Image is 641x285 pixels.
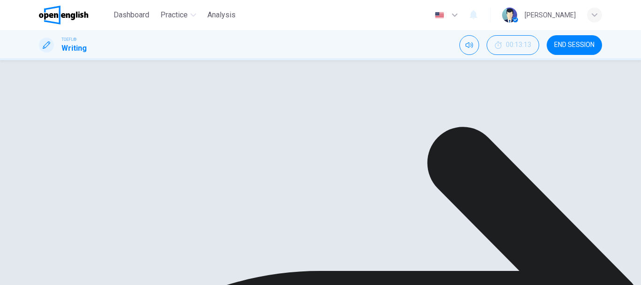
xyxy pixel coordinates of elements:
[434,12,445,19] img: en
[39,6,110,24] a: OpenEnglish logo
[39,6,88,24] img: OpenEnglish logo
[459,35,479,55] div: Mute
[110,7,153,23] button: Dashboard
[525,9,576,21] div: [PERSON_NAME]
[114,9,149,21] span: Dashboard
[61,43,87,54] h1: Writing
[160,9,188,21] span: Practice
[487,35,539,55] div: Hide
[502,8,517,23] img: Profile picture
[506,41,531,49] span: 00:13:13
[547,35,602,55] button: END SESSION
[207,9,236,21] span: Analysis
[61,36,76,43] span: TOEFL®
[157,7,200,23] button: Practice
[554,41,595,49] span: END SESSION
[487,35,539,55] button: 00:13:13
[204,7,239,23] button: Analysis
